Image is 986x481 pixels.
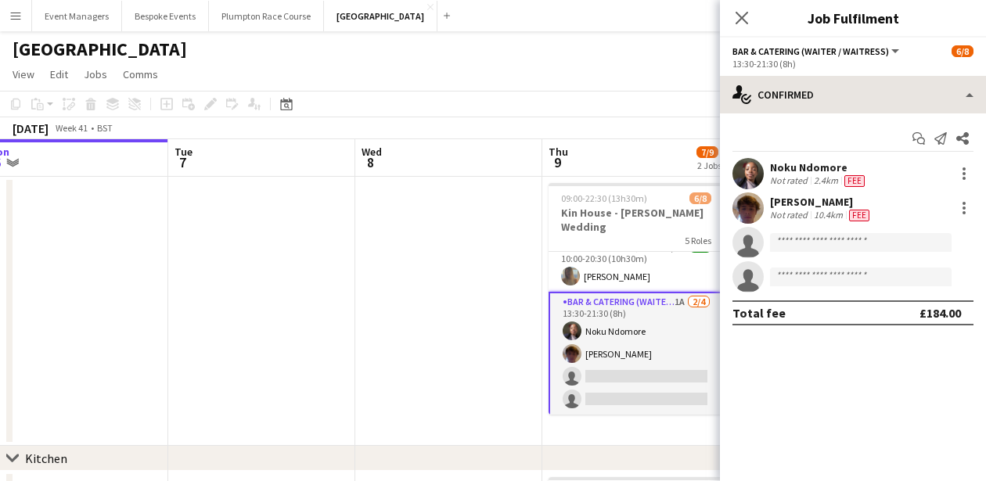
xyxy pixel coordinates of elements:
button: Bar & Catering (Waiter / waitress) [732,45,901,57]
app-card-role: Bar & Catering (Waiter / waitress)1/110:00-20:30 (10h30m)[PERSON_NAME] [549,239,724,292]
span: Edit [50,67,68,81]
button: Bespoke Events [122,1,209,31]
a: Jobs [77,64,113,84]
span: Bar & Catering (Waiter / waitress) [732,45,889,57]
span: Jobs [84,67,107,81]
div: BST [97,122,113,134]
div: Noku Ndomore [770,160,868,174]
div: 2 Jobs [697,160,722,171]
div: Total fee [732,305,786,321]
button: Event Managers [32,1,122,31]
span: 6/8 [689,192,711,204]
h1: [GEOGRAPHIC_DATA] [13,38,187,61]
h3: Job Fulfilment [720,8,986,28]
button: Plumpton Race Course [209,1,324,31]
div: Crew has different fees then in role [841,174,868,187]
span: Fee [849,210,869,221]
a: View [6,64,41,84]
span: 09:00-22:30 (13h30m) [561,192,647,204]
span: 7/9 [696,146,718,158]
div: 13:30-21:30 (8h) [732,58,973,70]
span: Thu [549,145,568,159]
div: 10.4km [811,209,846,221]
span: 7 [172,153,193,171]
div: [DATE] [13,120,49,136]
span: Week 41 [52,122,91,134]
div: Not rated [770,174,811,187]
span: 6/8 [952,45,973,57]
span: 5 Roles [685,235,711,246]
a: Comms [117,64,164,84]
span: 8 [359,153,382,171]
span: View [13,67,34,81]
div: Crew has different fees then in role [846,209,873,221]
span: Tue [175,145,193,159]
div: Confirmed [720,76,986,113]
div: 2.4km [811,174,841,187]
button: [GEOGRAPHIC_DATA] [324,1,437,31]
app-job-card: 09:00-22:30 (13h30m)6/8Kin House - [PERSON_NAME] Wedding5 RolesBar & Catering (Waiter / waitress)... [549,183,724,415]
span: 9 [546,153,568,171]
span: Wed [362,145,382,159]
span: Fee [844,175,865,187]
app-card-role: Bar & Catering (Waiter / waitress)1A2/413:30-21:30 (8h)Noku Ndomore[PERSON_NAME] [549,292,724,416]
div: [PERSON_NAME] [770,195,873,209]
div: Kitchen [25,450,67,466]
div: Not rated [770,209,811,221]
h3: Kin House - [PERSON_NAME] Wedding [549,206,724,234]
span: Comms [123,67,158,81]
div: £184.00 [919,305,961,321]
a: Edit [44,64,74,84]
